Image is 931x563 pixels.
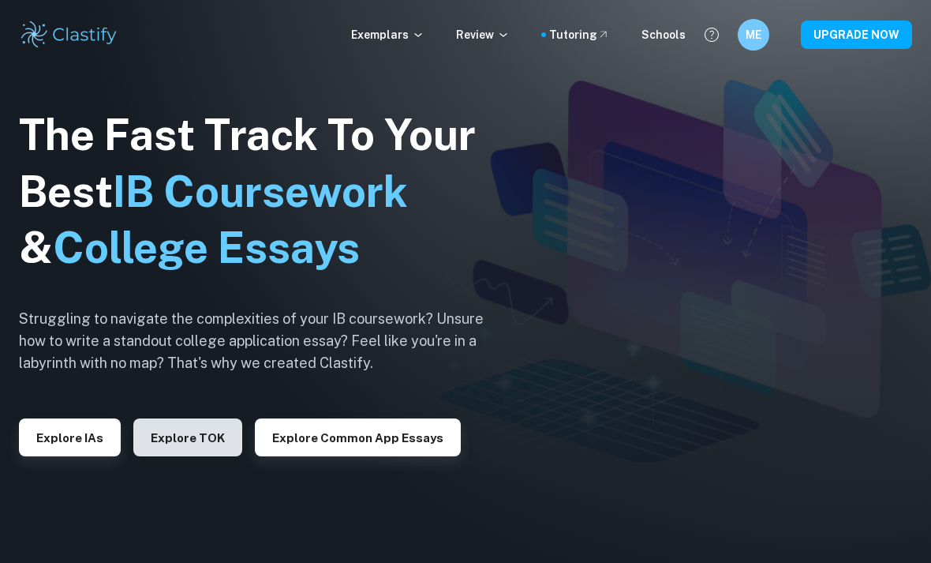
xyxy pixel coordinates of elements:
[255,430,461,445] a: Explore Common App essays
[19,308,508,374] h6: Struggling to navigate the complexities of your IB coursework? Unsure how to write a standout col...
[19,418,121,456] button: Explore IAs
[801,21,912,49] button: UPGRADE NOW
[745,26,763,43] h6: ME
[113,167,408,216] span: IB Coursework
[53,223,360,272] span: College Essays
[19,107,508,277] h1: The Fast Track To Your Best &
[19,430,121,445] a: Explore IAs
[641,26,686,43] a: Schools
[19,19,119,51] img: Clastify logo
[738,19,769,51] button: ME
[255,418,461,456] button: Explore Common App essays
[133,430,242,445] a: Explore TOK
[133,418,242,456] button: Explore TOK
[456,26,510,43] p: Review
[549,26,610,43] a: Tutoring
[351,26,424,43] p: Exemplars
[698,21,725,48] button: Help and Feedback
